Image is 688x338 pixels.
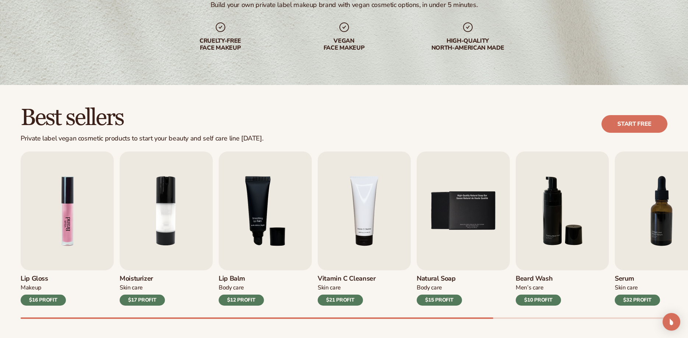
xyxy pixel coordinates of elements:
div: Men’s Care [516,284,561,292]
div: Skin Care [615,284,660,292]
h2: Best sellers [21,106,263,130]
a: 1 / 9 [21,152,114,306]
div: $21 PROFIT [318,295,363,306]
div: $16 PROFIT [21,295,66,306]
div: Makeup [21,284,66,292]
h3: Vitamin C Cleanser [318,275,376,283]
div: Body Care [219,284,264,292]
a: 5 / 9 [417,152,510,306]
h3: Serum [615,275,660,283]
img: Shopify Image 2 [21,152,114,270]
div: Cruelty-free face makeup [173,38,268,51]
div: High-quality North-american made [421,38,515,51]
div: Vegan face makeup [297,38,391,51]
a: 2 / 9 [120,152,213,306]
div: Private label vegan cosmetic products to start your beauty and self care line [DATE]. [21,135,263,143]
div: $32 PROFIT [615,295,660,306]
div: $12 PROFIT [219,295,264,306]
div: $17 PROFIT [120,295,165,306]
div: $15 PROFIT [417,295,462,306]
h3: Moisturizer [120,275,165,283]
div: Open Intercom Messenger [663,313,680,331]
div: Skin Care [120,284,165,292]
div: Body Care [417,284,462,292]
a: 4 / 9 [318,152,411,306]
div: Skin Care [318,284,376,292]
h3: Beard Wash [516,275,561,283]
a: 6 / 9 [516,152,609,306]
div: Build your own private label makeup brand with vegan cosmetic options, in under 5 minutes. [211,1,478,9]
a: Start free [601,115,667,133]
h3: Natural Soap [417,275,462,283]
a: 3 / 9 [219,152,312,306]
h3: Lip Gloss [21,275,66,283]
h3: Lip Balm [219,275,264,283]
div: $10 PROFIT [516,295,561,306]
